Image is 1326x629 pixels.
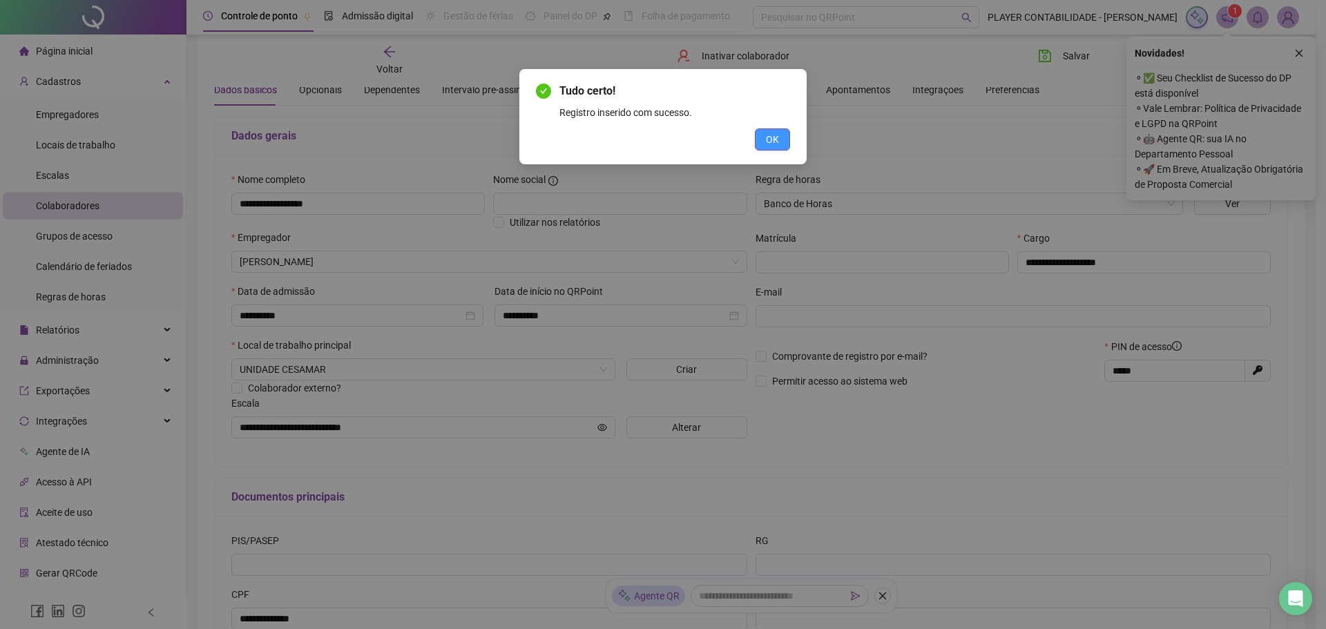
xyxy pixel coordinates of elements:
[1279,582,1312,615] div: Open Intercom Messenger
[559,107,692,118] span: Registro inserido com sucesso.
[536,84,551,99] span: check-circle
[559,84,615,97] span: Tudo certo!
[766,132,779,147] span: OK
[755,128,790,151] button: OK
